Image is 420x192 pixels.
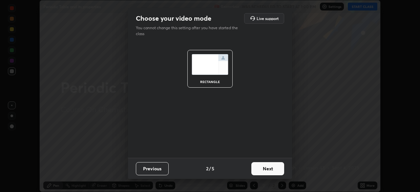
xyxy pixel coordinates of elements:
[136,14,211,23] h2: Choose your video mode
[209,165,211,172] h4: /
[136,25,242,37] p: You cannot change this setting after you have started the class
[257,16,279,20] h5: Live support
[212,165,214,172] h4: 5
[206,165,208,172] h4: 2
[197,80,223,83] div: rectangle
[136,162,169,175] button: Previous
[251,162,284,175] button: Next
[192,54,228,75] img: normalScreenIcon.ae25ed63.svg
